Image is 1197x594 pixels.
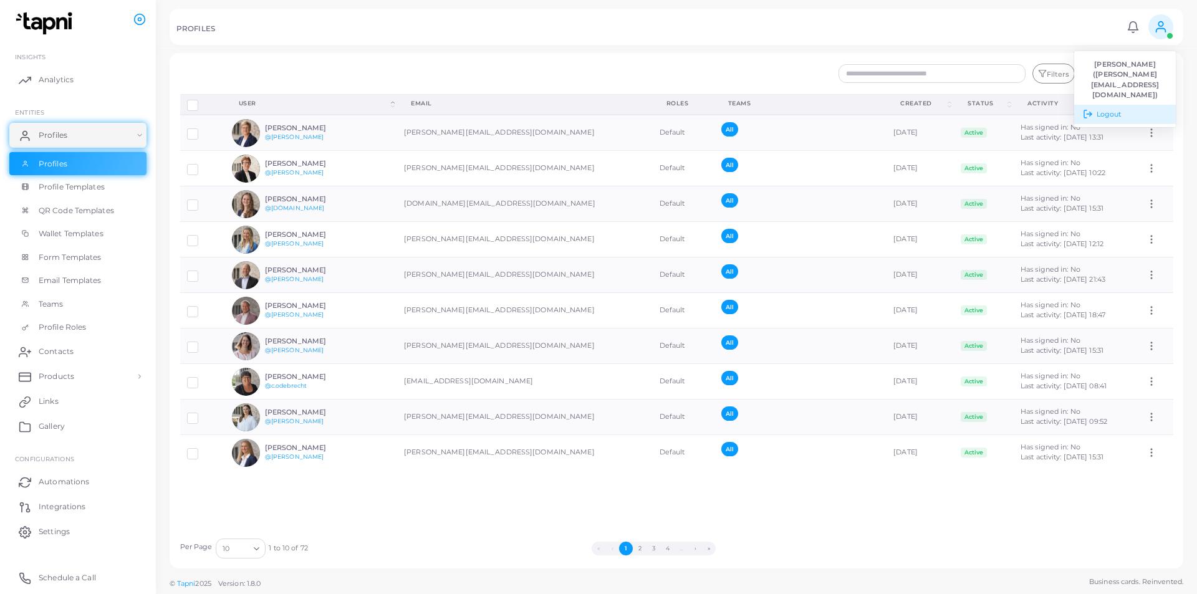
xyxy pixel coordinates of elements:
[177,579,196,588] a: Tapni
[411,99,638,108] div: Email
[180,94,225,115] th: Row-selection
[397,435,652,471] td: [PERSON_NAME][EMAIL_ADDRESS][DOMAIN_NAME]
[9,519,147,544] a: Settings
[1021,275,1105,284] span: Last activity: [DATE] 21:43
[39,346,74,357] span: Contacts
[265,231,357,239] h6: [PERSON_NAME]
[666,99,701,108] div: Roles
[9,269,147,292] a: Email Templates
[887,115,954,151] td: [DATE]
[653,400,714,435] td: Default
[721,406,738,421] span: All
[1021,194,1080,203] span: Has signed in: No
[265,418,324,424] a: @[PERSON_NAME]
[39,396,59,407] span: Links
[1021,381,1107,390] span: Last activity: [DATE] 08:41
[961,163,987,173] span: Active
[653,151,714,186] td: Default
[397,328,652,364] td: [PERSON_NAME][EMAIL_ADDRESS][DOMAIN_NAME]
[232,332,260,360] img: avatar
[39,501,85,512] span: Integrations
[232,403,260,431] img: avatar
[9,315,147,339] a: Profile Roles
[619,542,633,555] button: Go to page 1
[231,542,249,555] input: Search for option
[9,175,147,199] a: Profile Templates
[887,151,954,186] td: [DATE]
[265,408,357,416] h6: [PERSON_NAME]
[232,261,260,289] img: avatar
[721,300,738,314] span: All
[660,542,674,555] button: Go to page 4
[9,339,147,364] a: Contacts
[1021,300,1080,309] span: Has signed in: No
[308,542,1000,555] ul: Pagination
[232,439,260,467] img: avatar
[265,302,357,310] h6: [PERSON_NAME]
[887,222,954,257] td: [DATE]
[39,205,114,216] span: QR Code Templates
[968,99,1005,108] div: Status
[653,222,714,257] td: Default
[232,226,260,254] img: avatar
[887,293,954,328] td: [DATE]
[223,542,229,555] span: 10
[633,542,647,555] button: Go to page 2
[39,299,64,310] span: Teams
[39,371,74,382] span: Products
[397,151,652,186] td: [PERSON_NAME][EMAIL_ADDRESS][DOMAIN_NAME]
[721,371,738,385] span: All
[900,99,945,108] div: Created
[265,311,324,318] a: @[PERSON_NAME]
[653,257,714,293] td: Default
[265,124,357,132] h6: [PERSON_NAME]
[232,155,260,183] img: avatar
[232,119,260,147] img: avatar
[39,252,102,263] span: Form Templates
[653,186,714,222] td: Default
[9,364,147,389] a: Products
[653,328,714,364] td: Default
[9,222,147,246] a: Wallet Templates
[265,160,357,168] h6: [PERSON_NAME]
[887,186,954,222] td: [DATE]
[15,455,74,462] span: Configurations
[232,368,260,396] img: avatar
[728,99,873,108] div: Teams
[265,382,307,389] a: @c.odebrecht
[961,270,987,280] span: Active
[9,123,147,148] a: Profiles
[39,322,86,333] span: Profile Roles
[39,421,65,432] span: Gallery
[9,67,147,92] a: Analytics
[887,328,954,364] td: [DATE]
[9,152,147,176] a: Profiles
[180,542,213,552] label: Per Page
[1021,133,1103,141] span: Last activity: [DATE] 13:31
[702,542,716,555] button: Go to last page
[11,12,80,35] a: logo
[1021,229,1080,238] span: Has signed in: No
[721,264,738,279] span: All
[1021,265,1080,274] span: Has signed in: No
[265,195,357,203] h6: [PERSON_NAME]
[961,199,987,209] span: Active
[1021,123,1080,132] span: Has signed in: No
[653,115,714,151] td: Default
[887,364,954,400] td: [DATE]
[1021,346,1103,355] span: Last activity: [DATE] 15:31
[265,204,325,211] a: @[DOMAIN_NAME]
[1097,109,1122,120] span: Logout
[9,199,147,223] a: QR Code Templates
[397,115,652,151] td: [PERSON_NAME][EMAIL_ADDRESS][DOMAIN_NAME]
[269,544,307,553] span: 1 to 10 of 72
[39,572,96,583] span: Schedule a Call
[15,108,44,116] span: ENTITIES
[1021,239,1103,248] span: Last activity: [DATE] 12:12
[1032,64,1075,84] button: Filters
[1021,407,1080,416] span: Has signed in: No
[1021,310,1105,319] span: Last activity: [DATE] 18:47
[218,579,261,588] span: Version: 1.8.0
[397,222,652,257] td: [PERSON_NAME][EMAIL_ADDRESS][DOMAIN_NAME]
[1027,99,1125,108] div: activity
